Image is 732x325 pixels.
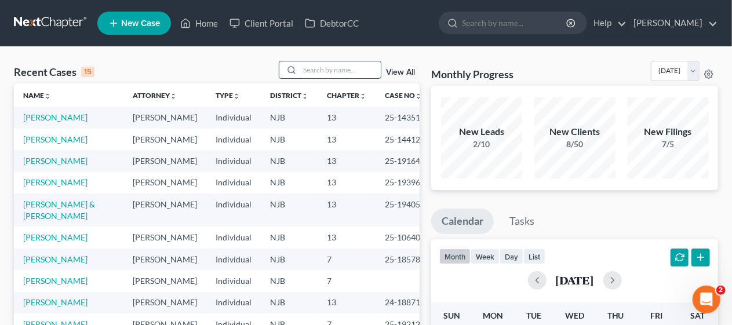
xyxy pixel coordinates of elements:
a: [PERSON_NAME] [23,297,88,307]
span: New Case [121,19,160,28]
span: Sat [690,311,705,320]
span: Tue [526,311,541,320]
td: [PERSON_NAME] [123,129,206,150]
td: [PERSON_NAME] [123,292,206,313]
a: [PERSON_NAME] [23,232,88,242]
td: NJB [261,270,318,291]
a: View All [386,68,415,76]
span: Mon [483,311,503,320]
td: 13 [318,172,376,193]
td: [PERSON_NAME] [123,227,206,248]
i: unfold_more [170,93,177,100]
td: 13 [318,292,376,313]
a: [PERSON_NAME] [23,276,88,286]
a: Calendar [431,209,494,234]
a: [PERSON_NAME] [23,156,88,166]
div: 8/50 [534,138,616,150]
td: 25-14412 [376,129,431,150]
td: NJB [261,227,318,248]
a: Typeunfold_more [216,91,240,100]
td: 24-18871 [376,292,431,313]
td: Individual [206,193,261,227]
span: Wed [565,311,584,320]
td: Individual [206,172,261,193]
td: NJB [261,172,318,193]
td: Individual [206,150,261,171]
input: Search by name... [462,12,568,34]
div: New Filings [628,125,709,138]
td: 25-19405 [376,193,431,227]
td: NJB [261,249,318,270]
a: Tasks [499,209,545,234]
button: week [471,249,500,264]
div: 7/5 [628,138,709,150]
a: [PERSON_NAME] [23,254,88,264]
td: [PERSON_NAME] [123,150,206,171]
button: day [500,249,523,264]
input: Search by name... [300,61,381,78]
td: Individual [206,129,261,150]
td: 25-10640 [376,227,431,248]
a: [PERSON_NAME] [23,112,88,122]
td: [PERSON_NAME] [123,107,206,128]
span: 2 [716,286,726,295]
h2: [DATE] [556,274,594,286]
a: [PERSON_NAME] & [PERSON_NAME] [23,199,95,221]
i: unfold_more [359,93,366,100]
a: DebtorCC [299,13,365,34]
td: 13 [318,150,376,171]
a: Districtunfold_more [270,91,308,100]
div: New Clients [534,125,616,138]
td: [PERSON_NAME] [123,172,206,193]
div: 15 [81,67,94,77]
td: Individual [206,227,261,248]
div: New Leads [441,125,522,138]
i: unfold_more [301,93,308,100]
a: Attorneyunfold_more [133,91,177,100]
a: [PERSON_NAME] [23,177,88,187]
td: 13 [318,107,376,128]
a: [PERSON_NAME] [628,13,718,34]
h3: Monthly Progress [431,67,514,81]
a: Home [174,13,224,34]
td: 13 [318,227,376,248]
i: unfold_more [415,93,422,100]
td: 25-19164 [376,150,431,171]
td: NJB [261,193,318,227]
td: 25-18578 [376,249,431,270]
td: NJB [261,129,318,150]
td: 25-19396 [376,172,431,193]
a: [PERSON_NAME] [23,134,88,144]
span: Sun [443,311,460,320]
i: unfold_more [44,93,51,100]
a: Help [588,13,627,34]
td: Individual [206,270,261,291]
iframe: Intercom live chat [693,286,720,313]
td: 7 [318,270,376,291]
td: 25-14351 [376,107,431,128]
td: Individual [206,292,261,313]
span: Thu [607,311,624,320]
td: 13 [318,193,376,227]
td: [PERSON_NAME] [123,193,206,227]
td: Individual [206,249,261,270]
a: Chapterunfold_more [327,91,366,100]
button: list [523,249,545,264]
i: unfold_more [233,93,240,100]
div: 2/10 [441,138,522,150]
a: Nameunfold_more [23,91,51,100]
td: 7 [318,249,376,270]
td: Individual [206,107,261,128]
span: Fri [650,311,662,320]
td: NJB [261,107,318,128]
td: NJB [261,150,318,171]
a: Case Nounfold_more [385,91,422,100]
td: [PERSON_NAME] [123,270,206,291]
td: [PERSON_NAME] [123,249,206,270]
button: month [439,249,471,264]
div: Recent Cases [14,65,94,79]
a: Client Portal [224,13,299,34]
td: 13 [318,129,376,150]
td: NJB [261,292,318,313]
